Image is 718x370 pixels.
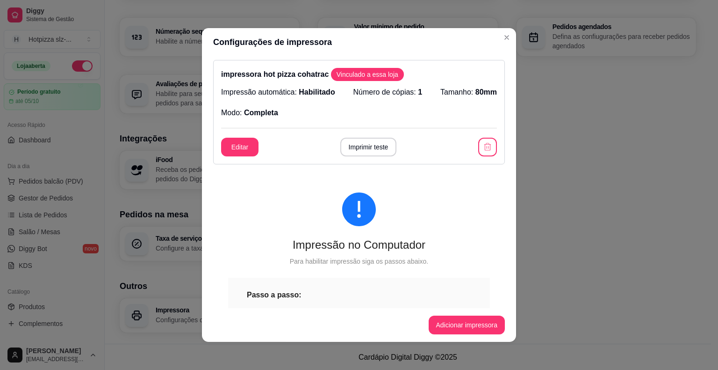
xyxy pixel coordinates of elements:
[299,88,335,96] span: Habilitado
[418,88,422,96] span: 1
[228,237,490,252] div: Impressão no Computador
[247,307,471,318] div: 1 - Baixe e instale o
[499,30,514,45] button: Close
[429,316,505,334] button: Adicionar impressora
[228,256,490,266] div: Para habilitar impressão siga os passos abaixo.
[221,138,258,156] button: Editar
[247,291,302,299] strong: Passo a passo:
[221,107,278,118] p: Modo:
[353,87,423,98] p: Número de cópias:
[221,87,335,98] p: Impressão automática:
[342,192,376,226] span: exclamation-circle
[475,88,497,96] span: 80mm
[333,70,402,79] span: Vinculado a essa loja
[202,28,516,56] header: Configurações de impressora
[221,68,497,81] p: impressora hot pizza cohatrac
[244,109,278,117] span: Completa
[440,87,497,98] p: Tamanho:
[340,138,397,156] button: Imprimir teste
